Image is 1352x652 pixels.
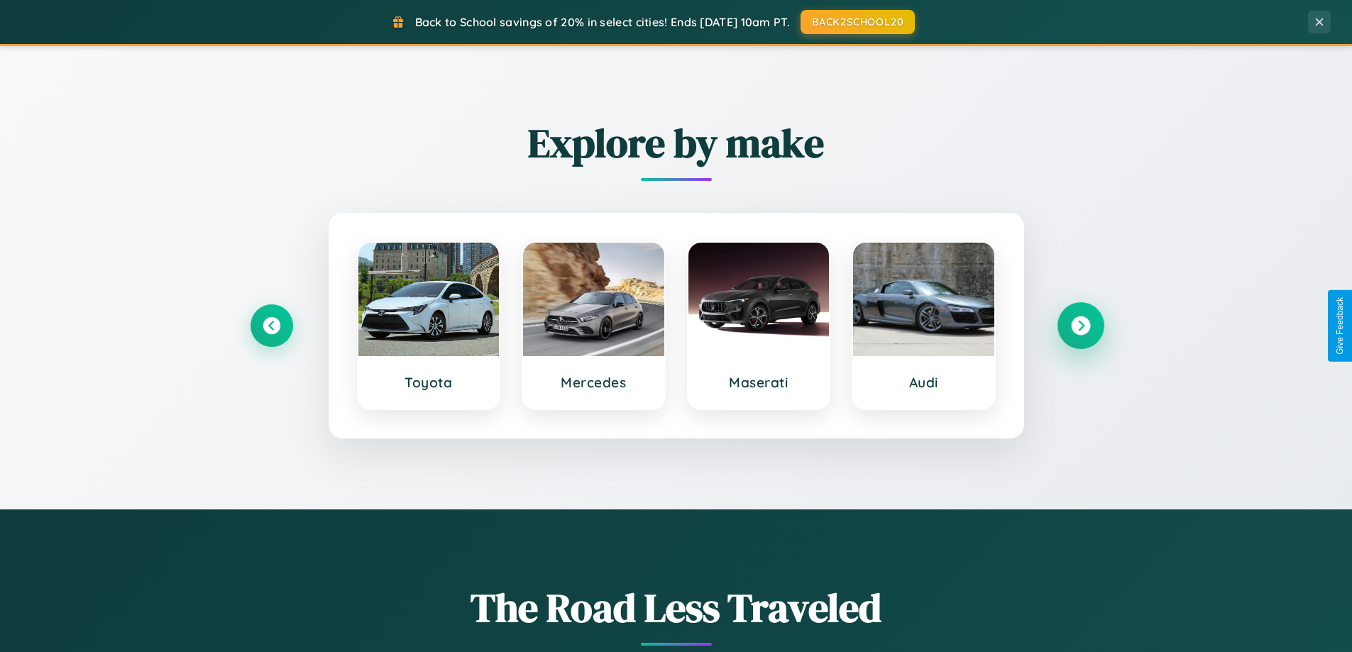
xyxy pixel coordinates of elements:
[867,374,980,391] h3: Audi
[251,580,1102,635] h1: The Road Less Traveled
[251,116,1102,170] h2: Explore by make
[801,10,915,34] button: BACK2SCHOOL20
[373,374,485,391] h3: Toyota
[537,374,650,391] h3: Mercedes
[1335,297,1345,355] div: Give Feedback
[415,15,790,29] span: Back to School savings of 20% in select cities! Ends [DATE] 10am PT.
[703,374,815,391] h3: Maserati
